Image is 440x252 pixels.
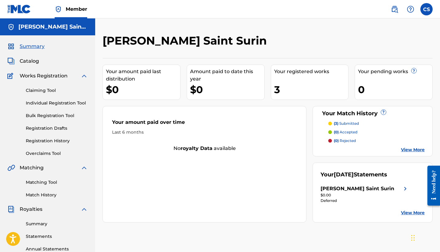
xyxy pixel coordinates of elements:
[26,125,88,132] a: Registration Drafts
[423,159,440,212] iframe: Resource Center
[404,3,417,15] div: Help
[391,6,398,13] img: search
[55,6,62,13] img: Top Rightsholder
[411,68,416,73] span: ?
[66,6,87,13] span: Member
[358,83,432,96] div: 0
[7,43,45,50] a: SummarySummary
[80,206,88,213] img: expand
[112,129,297,136] div: Last 6 months
[106,83,180,96] div: $0
[26,87,88,94] a: Claiming Tool
[334,138,356,144] p: rejected
[7,206,15,213] img: Royalties
[80,72,88,80] img: expand
[274,68,348,75] div: Your registered works
[20,206,42,213] span: Royalties
[401,147,425,153] a: View More
[26,112,88,119] a: Bulk Registration Tool
[181,145,212,151] strong: royalty data
[26,221,88,227] a: Summary
[334,129,357,135] p: accepted
[26,100,88,106] a: Individual Registration Tool
[321,185,409,203] a: [PERSON_NAME] Saint Surinright chevron icon$0.00Deferred
[334,121,338,126] span: (3)
[190,68,264,83] div: Amount paid to date this year
[103,145,306,152] div: No available
[321,192,409,198] div: $0.00
[26,192,88,198] a: Match History
[7,164,15,171] img: Matching
[20,43,45,50] span: Summary
[26,233,88,240] a: Statements
[401,210,425,216] a: View More
[20,72,68,80] span: Works Registration
[407,6,414,13] img: help
[7,43,15,50] img: Summary
[321,171,387,179] div: Your Statements
[420,3,433,15] div: User Menu
[190,83,264,96] div: $0
[274,83,348,96] div: 3
[358,68,432,75] div: Your pending works
[334,138,339,143] span: (0)
[321,109,425,118] div: Your Match History
[103,34,270,48] h2: [PERSON_NAME] Saint Surin
[80,164,88,171] img: expand
[18,23,88,30] h5: Caleb Nathan Saint Surin
[112,119,297,129] div: Your amount paid over time
[328,129,425,135] a: (0) accepted
[334,171,354,178] span: [DATE]
[7,5,31,14] img: MLC Logo
[26,150,88,157] a: Overclaims Tool
[411,229,415,247] div: Drag
[7,72,15,80] img: Works Registration
[321,185,394,192] div: [PERSON_NAME] Saint Surin
[321,198,409,203] div: Deferred
[26,179,88,186] a: Matching Tool
[20,164,44,171] span: Matching
[20,57,39,65] span: Catalog
[328,138,425,144] a: (0) rejected
[26,138,88,144] a: Registration History
[388,3,401,15] a: Public Search
[409,222,440,252] iframe: Chat Widget
[7,23,15,31] img: Accounts
[7,57,39,65] a: CatalogCatalog
[402,185,409,192] img: right chevron icon
[381,110,386,115] span: ?
[334,121,359,126] p: submitted
[7,57,15,65] img: Catalog
[334,130,339,134] span: (0)
[106,68,180,83] div: Your amount paid last distribution
[328,121,425,126] a: (3) submitted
